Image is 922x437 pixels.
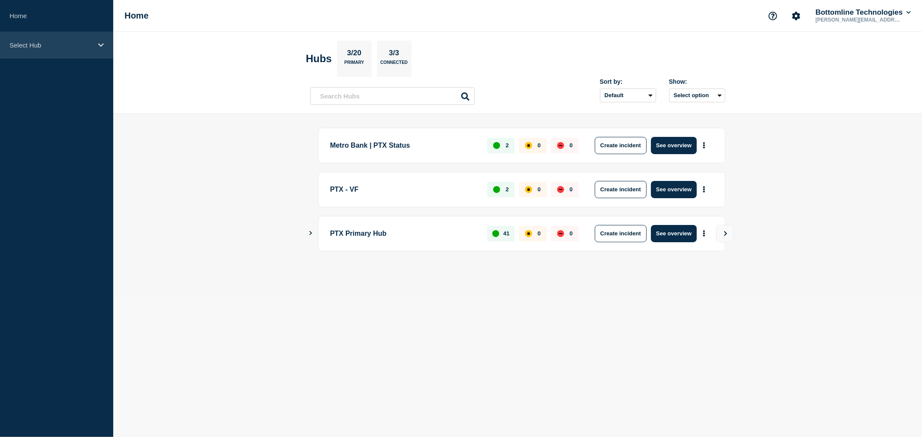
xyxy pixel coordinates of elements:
[503,230,509,237] p: 41
[538,186,541,193] p: 0
[493,142,500,149] div: up
[669,78,725,85] div: Show:
[525,142,532,149] div: affected
[310,87,475,105] input: Search Hubs
[557,230,564,237] div: down
[570,230,573,237] p: 0
[651,225,697,242] button: See overview
[570,142,573,149] p: 0
[699,137,710,153] button: More actions
[538,230,541,237] p: 0
[699,225,710,241] button: More actions
[538,142,541,149] p: 0
[699,181,710,197] button: More actions
[787,7,805,25] button: Account settings
[570,186,573,193] p: 0
[344,49,364,60] p: 3/20
[651,137,697,154] button: See overview
[306,53,332,65] h2: Hubs
[557,186,564,193] div: down
[595,181,647,198] button: Create incident
[380,60,408,69] p: Connected
[814,17,904,23] p: [PERSON_NAME][EMAIL_ADDRESS][PERSON_NAME][DOMAIN_NAME]
[492,230,499,237] div: up
[669,89,725,102] button: Select option
[600,89,656,102] select: Sort by
[309,230,313,237] button: Show Connected Hubs
[600,78,656,85] div: Sort by:
[124,11,149,21] h1: Home
[386,49,402,60] p: 3/3
[814,8,912,17] button: Bottomline Technologies
[651,181,697,198] button: See overview
[493,186,500,193] div: up
[716,225,734,242] button: View
[595,137,647,154] button: Create incident
[506,186,509,193] p: 2
[330,137,478,154] p: Metro Bank | PTX Status
[345,60,364,69] p: Primary
[330,225,478,242] p: PTX Primary Hub
[525,230,532,237] div: affected
[10,41,93,49] p: Select Hub
[764,7,782,25] button: Support
[330,181,478,198] p: PTX - VF
[525,186,532,193] div: affected
[557,142,564,149] div: down
[595,225,647,242] button: Create incident
[506,142,509,149] p: 2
